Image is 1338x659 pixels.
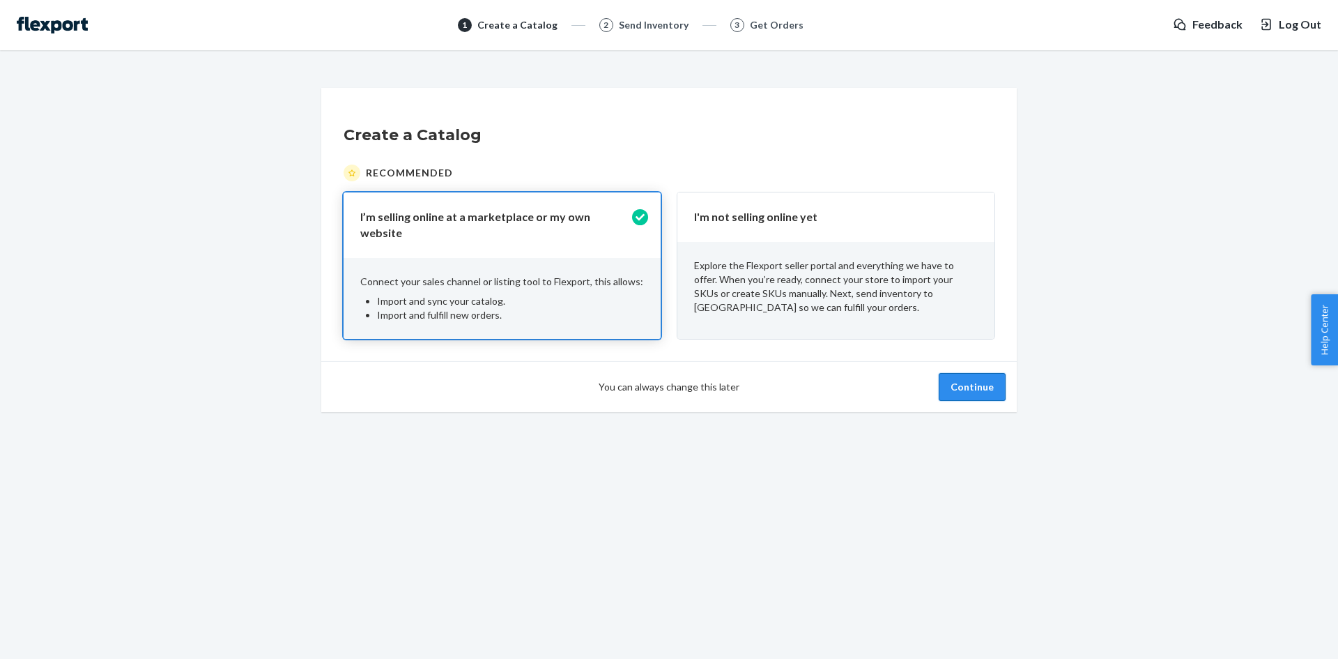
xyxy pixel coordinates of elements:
span: Import and fulfill new orders. [377,309,502,321]
span: Import and sync your catalog. [377,295,505,307]
span: Recommended [366,166,453,180]
p: Explore the Flexport seller portal and everything we have to offer. When you’re ready, connect yo... [694,259,978,315]
button: I’m selling online at a marketplace or my own websiteConnect your sales channel or listing tool t... [344,192,661,339]
span: 2 [603,19,608,31]
p: I’m selling online at a marketplace or my own website [360,209,627,241]
span: Log Out [1279,17,1321,33]
span: 3 [735,19,739,31]
button: Help Center [1311,294,1338,365]
div: Send Inventory [619,18,689,32]
img: Flexport logo [17,17,88,33]
a: Feedback [1173,17,1243,33]
div: Create a Catalog [477,18,557,32]
button: Continue [939,373,1006,401]
span: 1 [462,19,467,31]
span: You can always change this later [599,380,739,394]
span: Feedback [1192,17,1243,33]
button: I'm not selling online yetExplore the Flexport seller portal and everything we have to offer. Whe... [677,192,994,339]
h1: Create a Catalog [344,124,994,146]
p: Connect your sales channel or listing tool to Flexport, this allows: [360,275,644,289]
button: Log Out [1259,17,1321,33]
p: I'm not selling online yet [694,209,961,225]
div: Get Orders [750,18,803,32]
